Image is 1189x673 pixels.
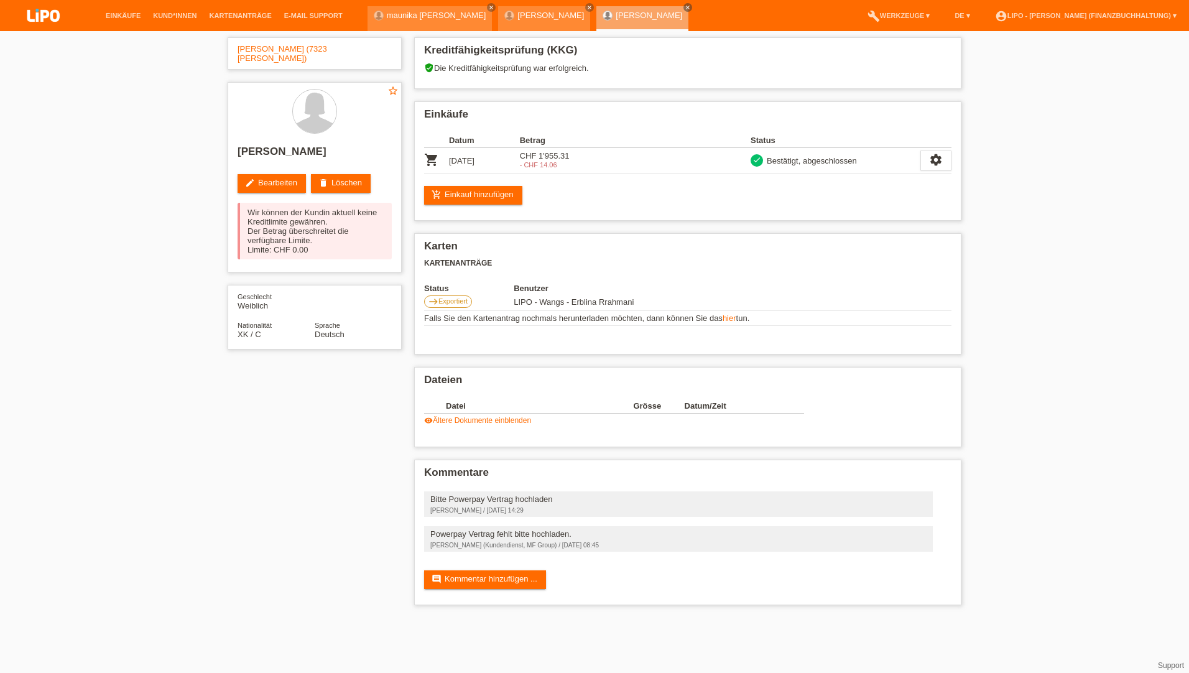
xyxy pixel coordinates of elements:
[948,12,976,19] a: DE ▾
[438,297,468,305] span: Exportiert
[238,146,392,164] h2: [PERSON_NAME]
[387,85,399,98] a: star_border
[424,152,439,167] i: POSP00023654
[432,190,442,200] i: add_shopping_cart
[430,494,927,504] div: Bitte Powerpay Vertrag hochladen
[685,4,691,11] i: close
[430,542,927,549] div: [PERSON_NAME] (Kundendienst, MF Group) / [DATE] 08:45
[147,12,203,19] a: Kund*innen
[514,297,634,307] span: 18.06.2025
[315,330,345,339] span: Deutsch
[616,11,682,20] a: [PERSON_NAME]
[238,292,315,310] div: Weiblich
[514,284,724,293] th: Benutzer
[424,311,951,326] td: Falls Sie den Kartenantrag nochmals herunterladen möchten, dann können Sie das tun.
[238,174,306,193] a: editBearbeiten
[585,3,594,12] a: close
[245,178,255,188] i: edit
[751,133,920,148] th: Status
[238,44,327,63] a: [PERSON_NAME] (7323 [PERSON_NAME])
[432,574,442,584] i: comment
[424,259,951,268] h3: Kartenanträge
[424,416,433,425] i: visibility
[428,297,438,307] i: east
[1158,661,1184,670] a: Support
[446,399,633,414] th: Datei
[520,133,591,148] th: Betrag
[723,313,736,323] a: hier
[449,148,520,174] td: [DATE]
[520,148,591,174] td: CHF 1'955.31
[311,174,371,193] a: deleteLöschen
[867,10,880,22] i: build
[683,3,692,12] a: close
[517,11,584,20] a: [PERSON_NAME]
[315,322,340,329] span: Sprache
[424,44,951,63] h2: Kreditfähigkeitsprüfung (KKG)
[238,322,272,329] span: Nationalität
[318,178,328,188] i: delete
[763,154,857,167] div: Bestätigt, abgeschlossen
[586,4,593,11] i: close
[449,133,520,148] th: Datum
[520,161,591,169] div: 29.09.2025 / Kaufvertrag ist von 1941.25 (Schauen Sie bitte die Unterlagen)
[424,570,546,589] a: commentKommentar hinzufügen ...
[861,12,937,19] a: buildWerkzeuge ▾
[424,284,514,293] th: Status
[424,416,531,425] a: visibilityÄltere Dokumente einblenden
[487,3,496,12] a: close
[685,399,787,414] th: Datum/Zeit
[203,12,278,19] a: Kartenanträge
[99,12,147,19] a: Einkäufe
[929,153,943,167] i: settings
[424,374,951,392] h2: Dateien
[424,240,951,259] h2: Karten
[278,12,349,19] a: E-Mail Support
[238,330,261,339] span: Kosovo / C / 30.12.2006
[430,529,927,539] div: Powerpay Vertrag fehlt bitte hochladen.
[989,12,1183,19] a: account_circleLIPO - [PERSON_NAME] (Finanzbuchhaltung) ▾
[995,10,1007,22] i: account_circle
[387,11,486,20] a: maunika [PERSON_NAME]
[12,26,75,35] a: LIPO pay
[752,155,761,164] i: check
[633,399,684,414] th: Grösse
[488,4,494,11] i: close
[424,108,951,127] h2: Einkäufe
[430,507,927,514] div: [PERSON_NAME] / [DATE] 14:29
[387,85,399,96] i: star_border
[424,63,951,82] div: Die Kreditfähigkeitsprüfung war erfolgreich.
[424,63,434,73] i: verified_user
[424,466,951,485] h2: Kommentare
[424,186,522,205] a: add_shopping_cartEinkauf hinzufügen
[238,293,272,300] span: Geschlecht
[238,203,392,259] div: Wir können der Kundin aktuell keine Kreditlimite gewähren. Der Betrag überschreitet die verfügbar...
